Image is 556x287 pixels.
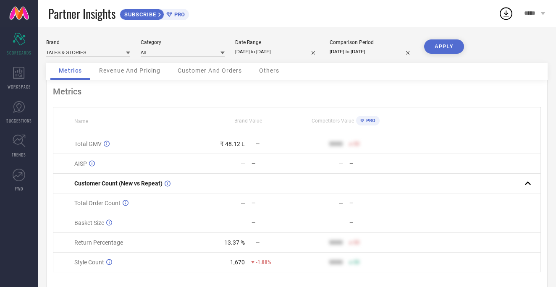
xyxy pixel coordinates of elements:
[46,39,130,45] div: Brand
[234,118,262,124] span: Brand Value
[424,39,464,54] button: APPLY
[172,11,185,18] span: PRO
[74,118,88,124] span: Name
[349,200,394,206] div: —
[338,219,343,226] div: —
[99,67,160,74] span: Revenue And Pricing
[241,200,245,206] div: —
[74,239,123,246] span: Return Percentage
[74,200,121,206] span: Total Order Count
[74,160,87,167] span: AISP
[364,118,375,123] span: PRO
[349,220,394,226] div: —
[141,39,225,45] div: Category
[120,11,158,18] span: SUBSCRIBE
[498,6,514,21] div: Open download list
[74,259,104,266] span: Style Count
[252,161,296,167] div: —
[338,200,343,206] div: —
[220,141,245,147] div: ₹ 48.12 L
[252,200,296,206] div: —
[329,259,343,266] div: 9999
[354,259,359,265] span: 50
[12,151,26,158] span: TRENDS
[241,160,245,167] div: —
[330,47,414,56] input: Select comparison period
[6,117,32,124] span: SUGGESTIONS
[235,39,319,45] div: Date Range
[256,141,260,147] span: —
[235,47,319,56] input: Select date range
[354,240,359,245] span: 50
[354,141,359,147] span: 50
[8,83,31,90] span: WORKSPACE
[15,185,23,192] span: FWD
[53,86,541,97] div: Metrics
[259,67,279,74] span: Others
[224,239,245,246] div: 13.37 %
[48,5,115,22] span: Partner Insights
[330,39,414,45] div: Comparison Period
[256,240,260,245] span: —
[7,50,31,56] span: SCORECARDS
[74,180,163,187] span: Customer Count (New vs Repeat)
[120,7,189,20] a: SUBSCRIBEPRO
[329,239,343,246] div: 9999
[74,219,104,226] span: Basket Size
[256,259,271,265] span: -1.88%
[230,259,245,266] div: 1,670
[312,118,354,124] span: Competitors Value
[329,141,343,147] div: 9999
[349,161,394,167] div: —
[178,67,242,74] span: Customer And Orders
[252,220,296,226] div: —
[241,219,245,226] div: —
[338,160,343,167] div: —
[74,141,102,147] span: Total GMV
[59,67,82,74] span: Metrics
